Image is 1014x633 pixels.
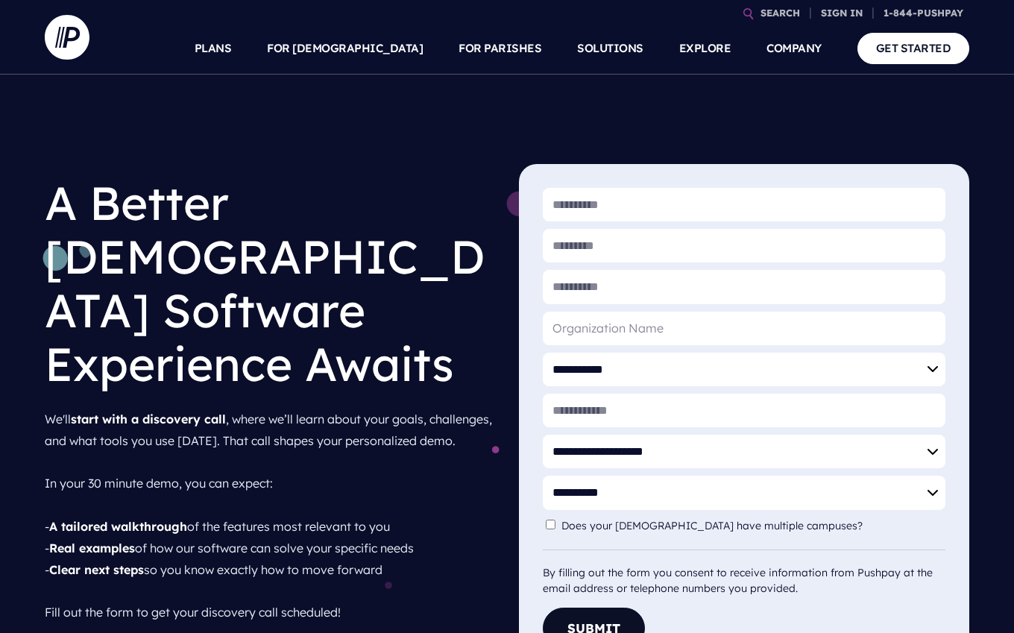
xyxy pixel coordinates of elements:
strong: A tailored walkthrough [49,519,187,534]
h1: A Better [DEMOGRAPHIC_DATA] Software Experience Awaits [45,164,495,403]
a: COMPANY [766,22,822,75]
a: SOLUTIONS [577,22,643,75]
a: PLANS [195,22,232,75]
div: By filling out the form you consent to receive information from Pushpay at the email address or t... [543,549,945,596]
strong: start with a discovery call [71,412,226,426]
a: FOR [DEMOGRAPHIC_DATA] [267,22,423,75]
strong: Real examples [49,541,135,555]
p: We'll , where we’ll learn about your goals, challenges, and what tools you use [DATE]. That call ... [45,403,495,629]
label: Does your [DEMOGRAPHIC_DATA] have multiple campuses? [561,520,870,532]
a: FOR PARISHES [459,22,541,75]
strong: Clear next steps [49,562,144,577]
a: EXPLORE [679,22,731,75]
input: Organization Name [543,312,945,345]
a: GET STARTED [857,33,970,63]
